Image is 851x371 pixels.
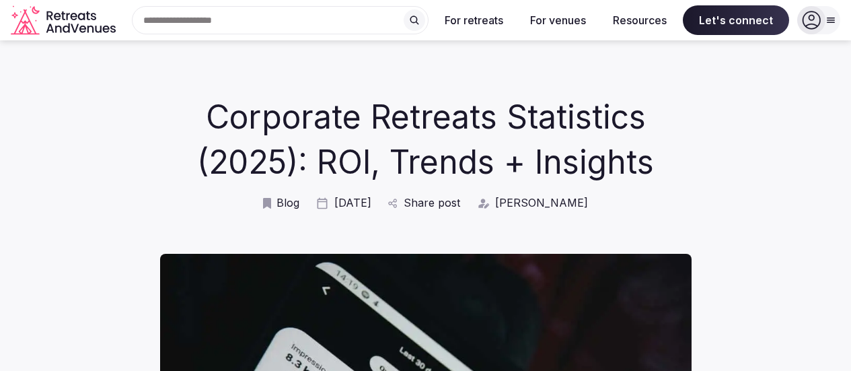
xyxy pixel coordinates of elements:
span: [PERSON_NAME] [495,195,588,210]
a: Visit the homepage [11,5,118,36]
span: Let's connect [683,5,789,35]
svg: Retreats and Venues company logo [11,5,118,36]
span: Share post [404,195,460,210]
button: For venues [519,5,597,35]
a: Blog [263,195,299,210]
a: [PERSON_NAME] [476,195,588,210]
span: Blog [276,195,299,210]
button: For retreats [434,5,514,35]
h1: Corporate Retreats Statistics (2025): ROI, Trends + Insights [193,94,658,184]
button: Resources [602,5,677,35]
